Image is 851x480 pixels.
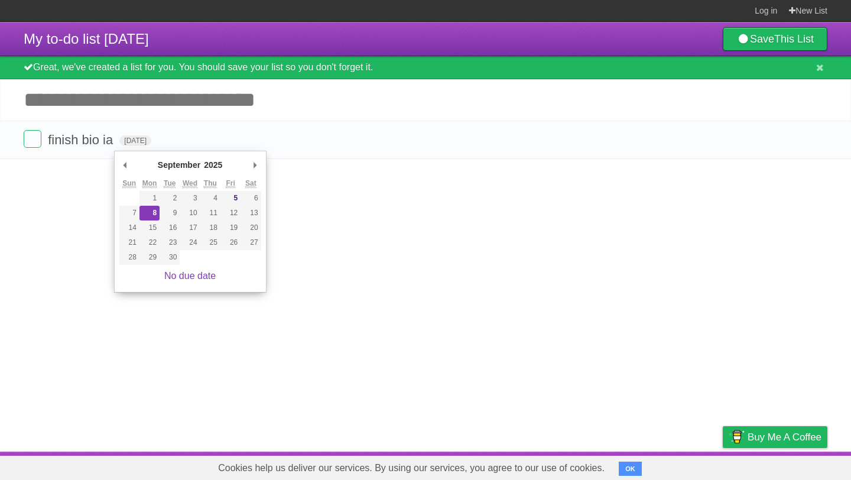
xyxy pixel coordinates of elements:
[160,191,180,206] button: 2
[566,455,590,477] a: About
[139,250,160,265] button: 29
[748,427,821,447] span: Buy me a coffee
[139,206,160,220] button: 8
[729,427,745,447] img: Buy me a coffee
[160,235,180,250] button: 23
[139,235,160,250] button: 22
[119,250,139,265] button: 28
[122,179,136,188] abbr: Sunday
[139,220,160,235] button: 15
[164,179,176,188] abbr: Tuesday
[200,235,220,250] button: 25
[667,455,693,477] a: Terms
[183,179,197,188] abbr: Wednesday
[164,271,216,281] a: No due date
[119,206,139,220] button: 7
[200,206,220,220] button: 11
[245,179,256,188] abbr: Saturday
[160,206,180,220] button: 9
[119,156,131,174] button: Previous Month
[241,220,261,235] button: 20
[241,191,261,206] button: 6
[220,206,241,220] button: 12
[220,220,241,235] button: 19
[204,179,217,188] abbr: Thursday
[202,156,224,174] div: 2025
[180,206,200,220] button: 10
[619,462,642,476] button: OK
[119,235,139,250] button: 21
[605,455,652,477] a: Developers
[180,191,200,206] button: 3
[753,455,827,477] a: Suggest a feature
[160,250,180,265] button: 30
[24,130,41,148] label: Done
[48,132,116,147] span: finish bio ia
[200,191,220,206] button: 4
[180,220,200,235] button: 17
[774,33,814,45] b: This List
[200,220,220,235] button: 18
[180,235,200,250] button: 24
[139,191,160,206] button: 1
[156,156,202,174] div: September
[241,235,261,250] button: 27
[142,179,157,188] abbr: Monday
[707,455,738,477] a: Privacy
[119,135,151,146] span: [DATE]
[723,426,827,448] a: Buy me a coffee
[24,31,149,47] span: My to-do list [DATE]
[241,206,261,220] button: 13
[206,456,616,480] span: Cookies help us deliver our services. By using our services, you agree to our use of cookies.
[220,191,241,206] button: 5
[723,27,827,51] a: SaveThis List
[226,179,235,188] abbr: Friday
[220,235,241,250] button: 26
[119,220,139,235] button: 14
[249,156,261,174] button: Next Month
[160,220,180,235] button: 16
